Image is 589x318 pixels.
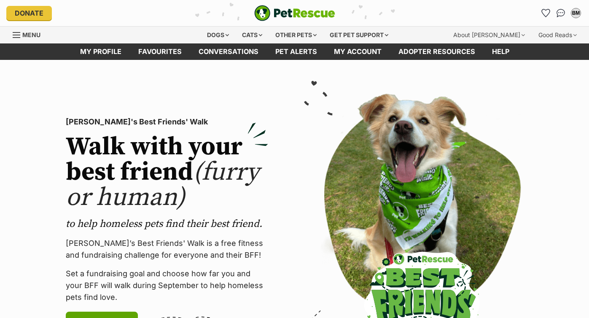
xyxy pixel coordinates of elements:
[254,5,335,21] a: PetRescue
[190,43,267,60] a: conversations
[130,43,190,60] a: Favourites
[66,156,259,213] span: (furry or human)
[66,135,268,210] h2: Walk with your best friend
[554,6,567,20] a: Conversations
[22,31,40,38] span: Menu
[254,5,335,21] img: logo-e224e6f780fb5917bec1dbf3a21bbac754714ae5b6737aabdf751b685950b380.svg
[569,6,583,20] button: My account
[267,43,325,60] a: Pet alerts
[325,43,390,60] a: My account
[236,27,268,43] div: Cats
[447,27,531,43] div: About [PERSON_NAME]
[66,268,268,303] p: Set a fundraising goal and choose how far you and your BFF will walk during September to help hom...
[539,6,552,20] a: Favourites
[557,9,565,17] img: chat-41dd97257d64d25036548639549fe6c8038ab92f7586957e7f3b1b290dea8141.svg
[6,6,52,20] a: Donate
[390,43,484,60] a: Adopter resources
[13,27,46,42] a: Menu
[533,27,583,43] div: Good Reads
[66,237,268,261] p: [PERSON_NAME]’s Best Friends' Walk is a free fitness and fundraising challenge for everyone and t...
[484,43,518,60] a: Help
[572,9,580,17] div: BM
[72,43,130,60] a: My profile
[324,27,394,43] div: Get pet support
[201,27,235,43] div: Dogs
[66,116,268,128] p: [PERSON_NAME]'s Best Friends' Walk
[269,27,323,43] div: Other pets
[539,6,583,20] ul: Account quick links
[66,217,268,231] p: to help homeless pets find their best friend.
